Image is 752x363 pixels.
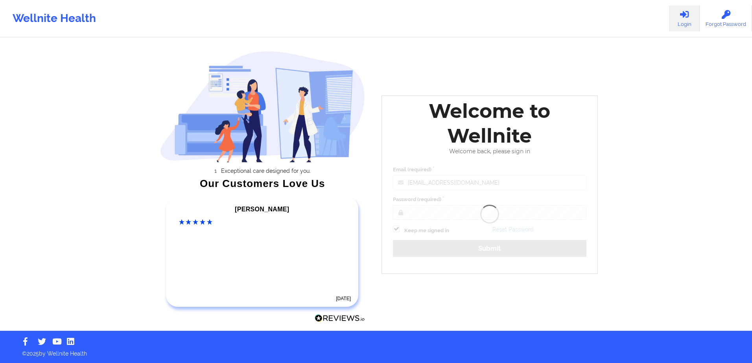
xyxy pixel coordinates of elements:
[669,5,700,31] a: Login
[387,99,592,148] div: Welcome to Wellnite
[235,206,289,213] span: [PERSON_NAME]
[336,296,351,301] time: [DATE]
[160,180,365,187] div: Our Customers Love Us
[315,314,365,323] img: Reviews.io Logo
[160,51,365,162] img: wellnite-auth-hero_200.c722682e.png
[315,314,365,324] a: Reviews.io Logo
[700,5,752,31] a: Forgot Password
[387,148,592,155] div: Welcome back, please sign in
[17,344,735,357] p: © 2025 by Wellnite Health
[167,168,365,174] li: Exceptional care designed for you.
